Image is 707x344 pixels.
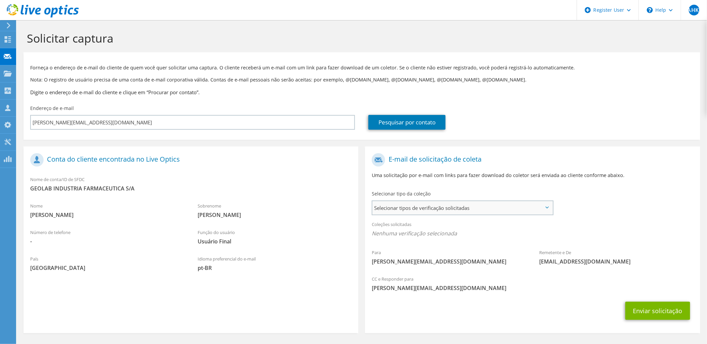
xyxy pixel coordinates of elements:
div: Número de telefone [23,225,191,248]
span: [PERSON_NAME][EMAIL_ADDRESS][DOMAIN_NAME] [372,284,693,292]
svg: \n [647,7,653,13]
span: pt-BR [198,264,352,272]
span: [PERSON_NAME][EMAIL_ADDRESS][DOMAIN_NAME] [372,258,526,265]
span: [GEOGRAPHIC_DATA] [30,264,184,272]
button: Enviar solicitação [625,302,690,320]
span: [PERSON_NAME] [30,211,184,219]
div: País [23,252,191,275]
div: Idioma preferencial do e-mail [191,252,358,275]
span: - [30,238,184,245]
span: Selecionar tipos de verificação solicitadas [372,201,553,215]
span: AHKJ [689,5,700,15]
div: Nome [23,199,191,222]
span: [PERSON_NAME] [198,211,352,219]
span: GEOLAB INDUSTRIA FARMACEUTICA S/A [30,185,352,192]
span: Usuário Final [198,238,352,245]
h1: Conta do cliente encontrada no Live Optics [30,153,348,167]
div: Sobrenome [191,199,358,222]
div: Função do usuário [191,225,358,248]
h1: E-mail de solicitação de coleta [372,153,690,167]
span: [EMAIL_ADDRESS][DOMAIN_NAME] [540,258,694,265]
div: Coleções solicitadas [365,217,700,242]
h1: Solicitar captura [27,31,694,45]
label: Endereço de e-mail [30,105,74,112]
p: Uma solicitação por e-mail com links para fazer download do coletor será enviada ao cliente confo... [372,172,693,179]
p: Nota: O registro de usuário precisa de uma conta de e-mail corporativa válida. Contas de e-mail p... [30,76,694,83]
a: Pesquisar por contato [368,115,446,130]
p: Forneça o endereço de e-mail do cliente de quem você quer solicitar uma captura. O cliente recebe... [30,64,694,71]
div: Nome de conta/ID de SFDC [23,172,358,195]
span: Nenhuma verificação selecionada [372,230,693,237]
div: Remetente e De [533,245,700,269]
h3: Digite o endereço de e-mail do cliente e clique em “Procurar por contato”. [30,89,694,96]
div: CC e Responder para [365,272,700,295]
label: Selecionar tipo da coleção [372,190,431,197]
div: Para [365,245,533,269]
